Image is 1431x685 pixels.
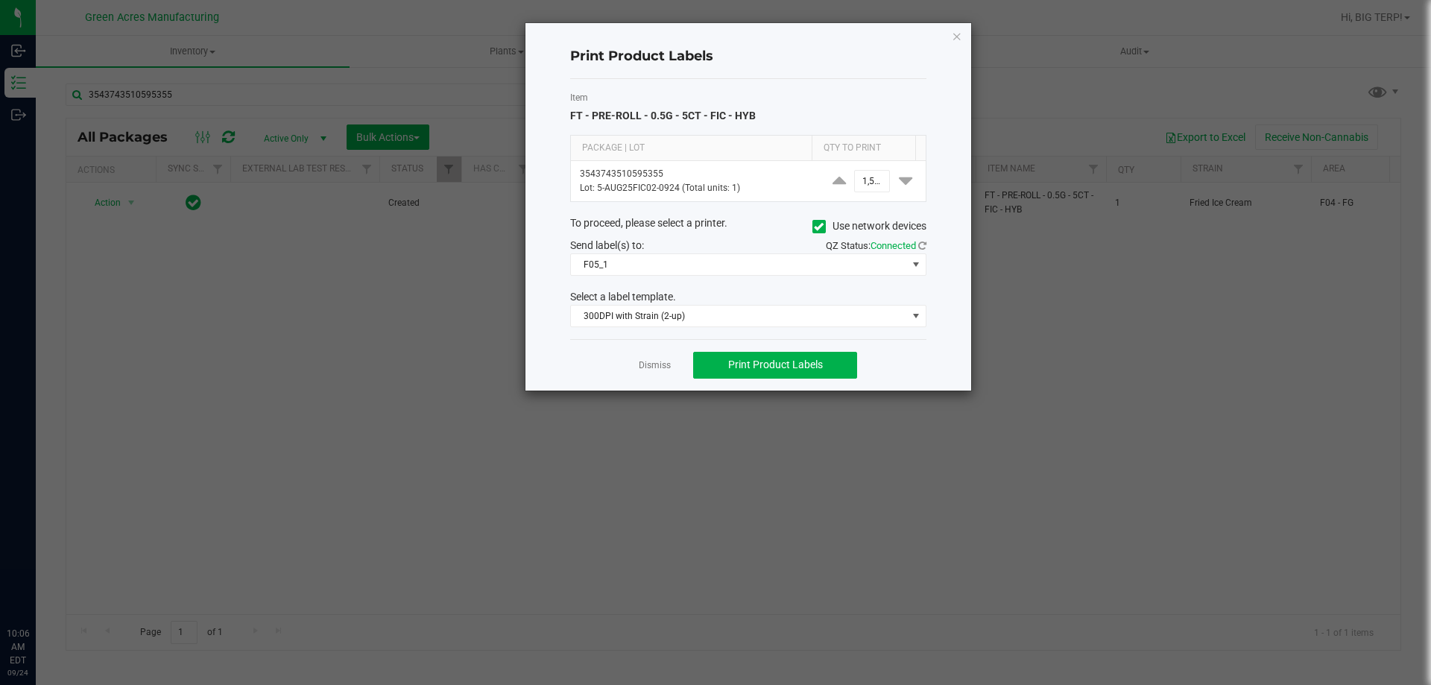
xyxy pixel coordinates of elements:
[812,136,915,161] th: Qty to Print
[580,167,810,181] p: 3543743510595355
[580,181,810,195] p: Lot: 5-AUG25FIC02-0924 (Total units: 1)
[871,240,916,251] span: Connected
[639,359,671,372] a: Dismiss
[571,306,907,326] span: 300DPI with Strain (2-up)
[559,215,938,238] div: To proceed, please select a printer.
[559,289,938,305] div: Select a label template.
[570,110,756,121] span: FT - PRE-ROLL - 0.5G - 5CT - FIC - HYB
[728,359,823,370] span: Print Product Labels
[693,352,857,379] button: Print Product Labels
[570,91,926,104] label: Item
[570,239,644,251] span: Send label(s) to:
[571,136,812,161] th: Package | Lot
[826,240,926,251] span: QZ Status:
[812,218,926,234] label: Use network devices
[570,47,926,66] h4: Print Product Labels
[571,254,907,275] span: F05_1
[15,566,60,610] iframe: Resource center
